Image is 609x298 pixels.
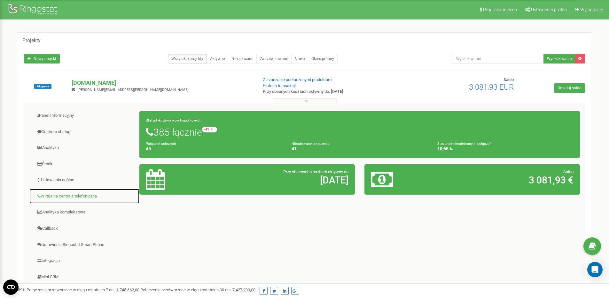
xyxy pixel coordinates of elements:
small: -41 [202,127,217,132]
u: 7 427 293,00 [232,287,255,292]
a: Integracja [29,253,140,269]
h5: Projekty [22,38,41,43]
a: Okres próbny [308,54,338,63]
small: Stosunek nieodebranych połączeń [437,142,491,146]
span: Aktywny [34,84,51,89]
small: Statystyki dzwonków tygodniowych [146,118,201,123]
a: Wszystkie projekty [168,54,207,63]
span: Saldo [563,169,574,174]
p: Przy obecnych kosztach aktywny do: [DATE] [263,89,396,95]
p: [DOMAIN_NAME] [72,79,252,87]
input: Wyszukiwanie [452,54,544,63]
span: Połączenia przetworzone w ciągu ostatnich 30 dni : [140,287,255,292]
a: Historia transakcji [263,83,296,88]
a: Zarządzanie podłączonymi produktami [263,77,332,82]
a: Ustawienia Ringostat Smart Phone [29,237,140,253]
h4: 10,65 % [437,146,574,151]
a: Nowy projekt [24,54,60,63]
a: Środki [29,156,140,172]
span: Saldo [504,77,514,82]
a: Nowe [291,54,308,63]
span: [PERSON_NAME][EMAIL_ADDRESS][PERSON_NAME][DOMAIN_NAME] [78,88,188,92]
span: Program poleceń [483,7,517,12]
a: Nieopłacone [228,54,257,63]
h1: 385 łącznie [146,127,574,138]
a: Analityka kompleksowa [29,205,140,220]
a: Doładuj saldo [554,83,585,93]
a: Analityka [29,140,140,156]
a: Zarchiwizowane [256,54,292,63]
a: Centrum obsługi [29,124,140,140]
a: Panel Informacyjny [29,108,140,123]
button: Open CMP widget [3,279,19,295]
small: Połączeń celowych [146,142,176,146]
h2: [DATE] [216,175,348,185]
a: Ustawienia ogólne [29,172,140,188]
span: 3 081,93 EUR [469,83,514,92]
span: Ustawienia profilu [531,7,567,12]
h4: 41 [292,146,428,151]
span: Wyloguj się [580,7,603,12]
h2: 3 081,93 € [441,175,574,185]
h4: 45 [146,146,282,151]
span: Przy obecnych kosztach aktywny do [283,169,348,174]
a: Aktywne [207,54,228,63]
a: Wirtualna centrala telefoniczna [29,189,140,204]
span: Połączenia przetworzone w ciągu ostatnich 7 dni : [27,287,139,292]
button: Wyszukiwanie [543,54,575,63]
a: Mini CRM [29,269,140,285]
u: 1 745 662,00 [116,287,139,292]
div: Open Intercom Messenger [587,262,603,277]
a: Callback [29,221,140,236]
small: Nieodebrane połączenia [292,142,330,146]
